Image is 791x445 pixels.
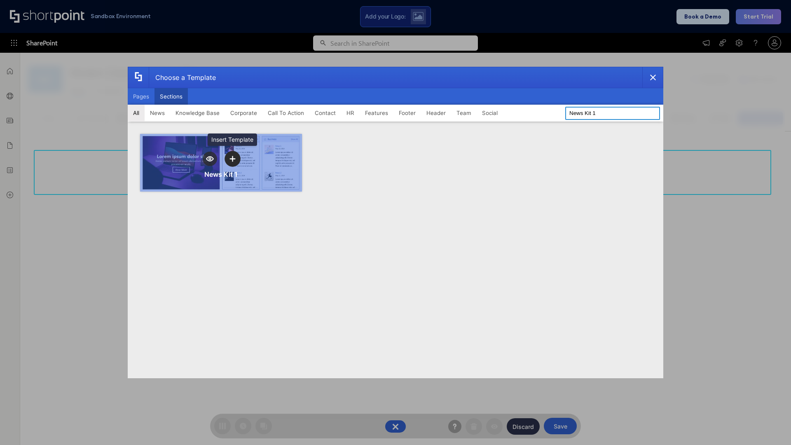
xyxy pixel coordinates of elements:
[360,105,393,121] button: Features
[225,105,262,121] button: Corporate
[477,105,503,121] button: Social
[149,67,216,88] div: Choose a Template
[421,105,451,121] button: Header
[451,105,477,121] button: Team
[128,88,154,105] button: Pages
[170,105,225,121] button: Knowledge Base
[565,107,660,120] input: Search
[154,88,188,105] button: Sections
[204,170,238,178] div: News Kit 1
[145,105,170,121] button: News
[393,105,421,121] button: Footer
[128,105,145,121] button: All
[262,105,309,121] button: Call To Action
[750,405,791,445] iframe: Chat Widget
[309,105,341,121] button: Contact
[341,105,360,121] button: HR
[128,67,663,378] div: template selector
